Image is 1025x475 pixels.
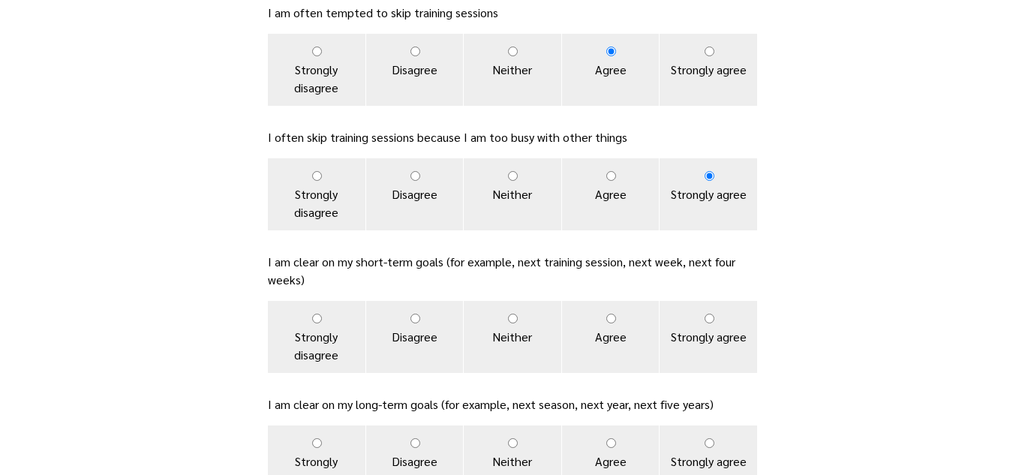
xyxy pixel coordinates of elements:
label: Agree [562,301,660,373]
p: I am clear on my short-term goals (for example, next training session, next week, next four weeks) [268,253,757,289]
p: I am clear on my long-term goals (for example, next season, next year, next five years) [268,395,757,413]
input: Agree [606,314,616,323]
input: Neither [508,438,518,448]
label: Strongly agree [660,301,757,373]
label: Strongly disagree [268,34,365,106]
label: Strongly disagree [268,158,365,230]
input: Strongly disagree [312,314,322,323]
p: I am often tempted to skip training sessions [268,4,757,22]
input: Agree [606,438,616,448]
label: Disagree [366,158,464,230]
input: Neither [508,47,518,56]
input: Strongly agree [705,171,714,181]
input: Disagree [410,438,420,448]
label: Strongly agree [660,34,757,106]
input: Disagree [410,171,420,181]
label: Strongly agree [660,158,757,230]
label: Disagree [366,34,464,106]
label: Agree [562,158,660,230]
input: Strongly disagree [312,47,322,56]
input: Strongly disagree [312,438,322,448]
input: Disagree [410,47,420,56]
input: Neither [508,171,518,181]
input: Disagree [410,314,420,323]
label: Disagree [366,301,464,373]
input: Strongly agree [705,47,714,56]
label: Neither [464,34,561,106]
input: Strongly agree [705,314,714,323]
input: Strongly agree [705,438,714,448]
input: Agree [606,47,616,56]
input: Neither [508,314,518,323]
label: Neither [464,158,561,230]
p: I often skip training sessions because I am too busy with other things [268,128,757,146]
label: Strongly disagree [268,301,365,373]
input: Strongly disagree [312,171,322,181]
label: Neither [464,301,561,373]
label: Agree [562,34,660,106]
input: Agree [606,171,616,181]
